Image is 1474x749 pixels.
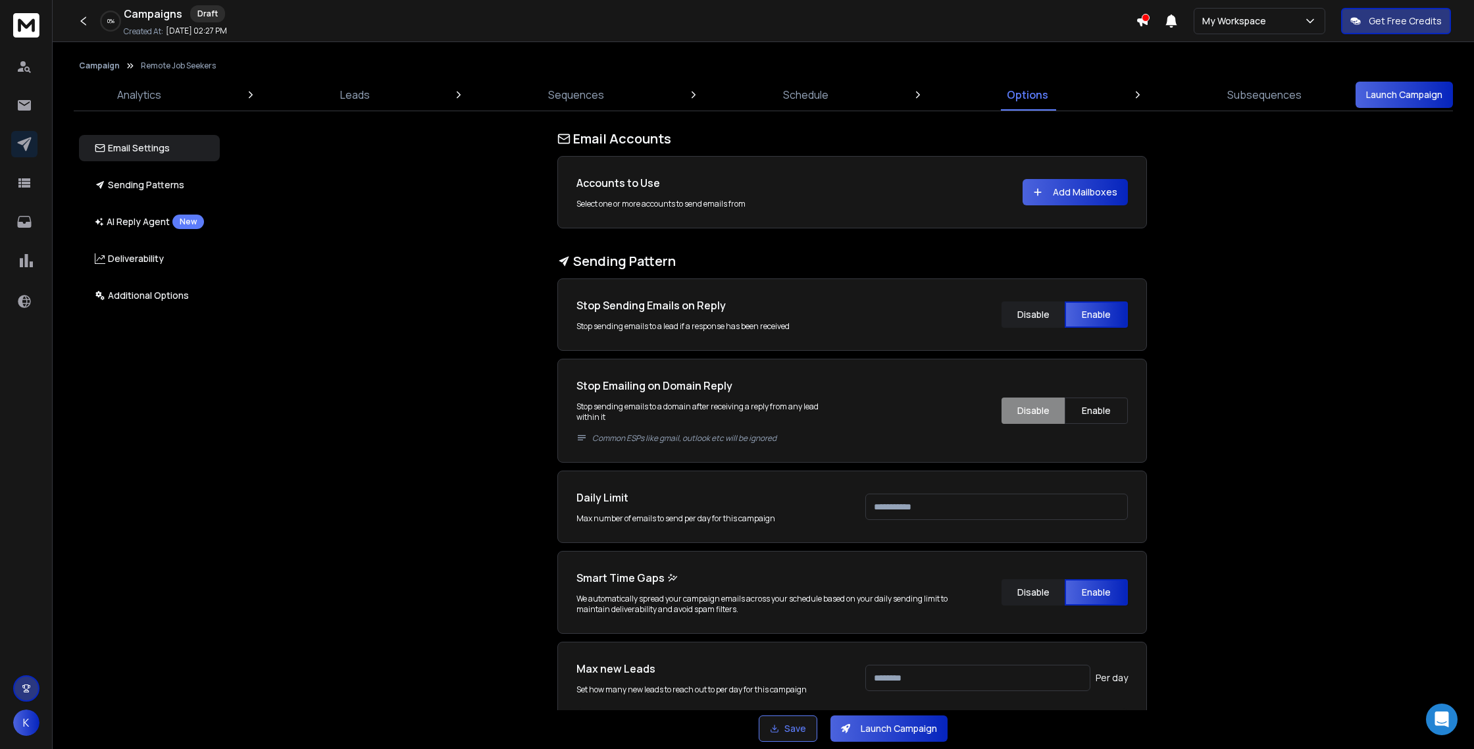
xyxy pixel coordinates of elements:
[124,6,182,22] h1: Campaigns
[79,135,220,161] button: Email Settings
[540,79,612,111] a: Sequences
[13,710,39,736] button: K
[1202,14,1271,28] p: My Workspace
[1219,79,1309,111] a: Subsequences
[548,87,604,103] p: Sequences
[1007,87,1048,103] p: Options
[783,87,828,103] p: Schedule
[775,79,836,111] a: Schedule
[1356,82,1453,108] button: Launch Campaign
[340,87,370,103] p: Leads
[79,61,120,71] button: Campaign
[166,26,227,36] p: [DATE] 02:27 PM
[141,61,216,71] p: Remote Job Seekers
[557,130,1147,148] h1: Email Accounts
[124,26,163,37] p: Created At:
[95,142,170,155] p: Email Settings
[107,17,114,25] p: 0 %
[999,79,1056,111] a: Options
[1341,8,1451,34] button: Get Free Credits
[109,79,169,111] a: Analytics
[1227,87,1302,103] p: Subsequences
[332,79,378,111] a: Leads
[190,5,225,22] div: Draft
[1369,14,1442,28] p: Get Free Credits
[1426,704,1458,735] div: Open Intercom Messenger
[117,87,161,103] p: Analytics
